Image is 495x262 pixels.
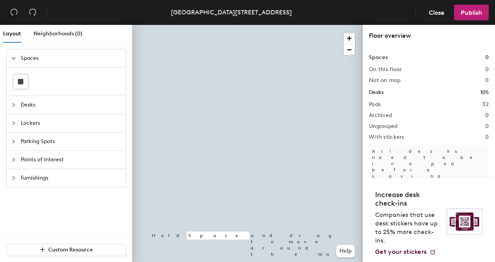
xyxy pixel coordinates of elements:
button: Close [422,5,451,20]
span: Layout [3,30,21,37]
h2: 0 [485,134,489,140]
button: Help [336,245,355,257]
h2: On this floor [369,66,402,73]
h2: With stickers [369,134,404,140]
h2: 32 [482,101,489,108]
h2: Archived [369,112,392,119]
h1: 105 [480,88,489,97]
span: Furnishings [21,169,121,187]
button: Custom Resource [6,244,126,256]
h2: 0 [485,112,489,119]
span: collapsed [11,157,16,162]
span: Spaces [21,49,121,67]
button: Publish [454,5,489,20]
span: collapsed [11,176,16,180]
span: Publish [461,9,482,16]
span: Lockers [21,114,121,132]
div: [GEOGRAPHIC_DATA][STREET_ADDRESS] [171,7,292,17]
div: Floor overview [369,31,489,40]
p: Companies that use desk stickers have up to 25% more check-ins. [375,211,442,245]
span: collapsed [11,139,16,144]
button: Redo (⌘ + ⇧ + Z) [25,5,40,20]
img: Sticker logo [447,208,483,235]
span: Points of Interest [21,151,121,169]
h2: 0 [485,123,489,129]
h4: Increase desk check-ins [375,190,442,208]
h2: 0 [485,66,489,73]
span: Desks [21,96,121,114]
span: Custom Resource [48,246,93,253]
h1: Desks [369,88,384,97]
span: collapsed [11,121,16,126]
h2: Pods [369,101,381,108]
h2: Not on map [369,77,400,84]
span: collapsed [11,103,16,107]
h1: Spaces [369,53,388,62]
h2: Ungrouped [369,123,398,129]
span: Get your stickers [375,248,427,255]
span: Neighborhoods (0) [33,30,82,37]
span: Parking Spots [21,133,121,150]
a: Get your stickers [375,248,436,256]
p: All desks need to be in a pod before saving [369,145,489,182]
span: expanded [11,56,16,61]
span: Close [429,9,444,16]
button: Undo (⌘ + Z) [6,5,22,20]
h2: 0 [485,77,489,84]
h1: 0 [485,53,489,62]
